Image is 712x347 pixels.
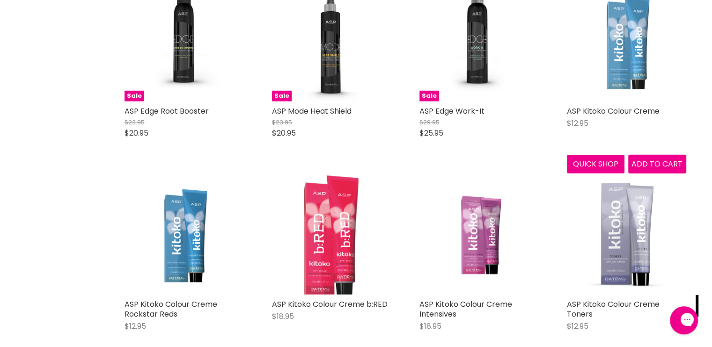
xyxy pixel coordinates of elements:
[419,175,539,295] a: ASP Kitoko Colour Creme Intensives
[125,299,217,319] a: ASP Kitoko Colour Creme Rockstar Reds
[272,175,391,295] a: ASP Kitoko Colour Creme b:RED
[292,175,371,295] img: ASP Kitoko Colour Creme b:RED
[272,299,388,310] a: ASP Kitoko Colour Creme b:RED
[272,311,294,322] span: $18.95
[567,321,588,332] span: $12.95
[272,128,296,138] span: $20.95
[419,176,539,295] img: ASP Kitoko Colour Creme Intensives
[125,118,145,127] span: $23.95
[567,175,686,295] img: ASP Kitoko Colour Creme Toners
[631,159,683,169] span: Add to cart
[125,128,148,138] span: $20.95
[125,176,244,295] img: ASP Kitoko Colour Creme Rockstar Reds
[665,303,703,338] iframe: Gorgias live chat messenger
[419,321,441,332] span: $18.95
[125,175,244,295] a: ASP Kitoko Colour Creme Rockstar Reds
[628,155,686,173] button: Add to cart
[419,299,512,319] a: ASP Kitoko Colour Creme Intensives
[419,128,443,138] span: $25.95
[419,118,440,127] span: $29.95
[567,106,660,116] a: ASP Kitoko Colour Creme
[125,321,146,332] span: $12.95
[272,106,352,116] a: ASP Mode Heat Shield
[272,118,292,127] span: $23.95
[419,106,484,116] a: ASP Edge Work-It
[125,91,144,101] span: Sale
[567,299,660,319] a: ASP Kitoko Colour Creme Toners
[419,91,439,101] span: Sale
[567,155,625,173] button: Quick shop
[272,91,292,101] span: Sale
[125,106,209,116] a: ASP Edge Root Booster
[567,118,588,129] span: $12.95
